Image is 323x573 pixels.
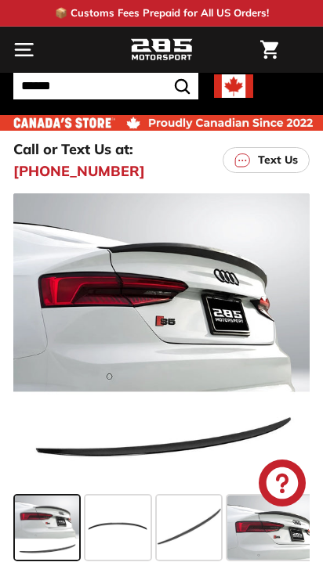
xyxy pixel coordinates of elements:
[258,152,298,168] p: Text Us
[13,160,145,182] a: [PHONE_NUMBER]
[13,73,198,99] input: Search
[223,147,310,173] a: Text Us
[13,139,133,160] p: Call or Text Us at:
[252,27,286,72] a: Cart
[254,459,310,510] inbox-online-store-chat: Shopify online store chat
[55,5,269,21] p: 📦 Customs Fees Prepaid for All US Orders!
[130,37,193,63] img: Logo_285_Motorsport_areodynamics_components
